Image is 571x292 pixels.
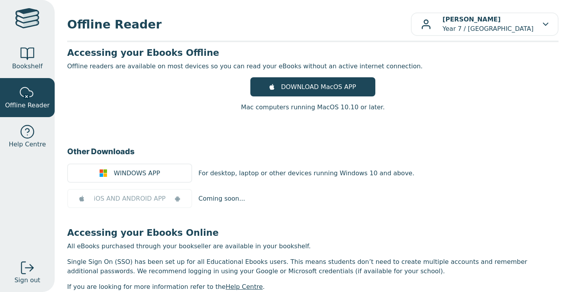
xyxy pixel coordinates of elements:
[443,15,534,34] p: Year 7 / [GEOGRAPHIC_DATA]
[67,282,559,292] p: If you are looking for more information refer to the .
[67,47,559,59] h3: Accessing your Ebooks Offline
[443,16,501,23] b: [PERSON_NAME]
[14,276,40,285] span: Sign out
[67,257,559,276] p: Single Sign On (SSO) has been set up for all Educational Ebooks users. This means students don’t ...
[411,12,559,36] button: [PERSON_NAME]Year 7 / [GEOGRAPHIC_DATA]
[67,164,192,183] a: WINDOWS APP
[198,169,414,178] p: For desktop, laptop or other devices running Windows 10 and above.
[12,62,43,71] span: Bookshelf
[67,16,411,33] span: Offline Reader
[226,283,263,290] a: Help Centre
[9,140,46,149] span: Help Centre
[114,169,160,178] span: WINDOWS APP
[67,146,559,157] h3: Other Downloads
[67,227,559,239] h3: Accessing your Ebooks Online
[250,77,375,96] a: DOWNLOAD MacOS APP
[198,194,245,203] p: Coming soon...
[281,82,356,92] span: DOWNLOAD MacOS APP
[241,103,385,112] p: Mac computers running MacOS 10.10 or later.
[5,101,50,110] span: Offline Reader
[67,62,559,71] p: Offline readers are available on most devices so you can read your eBooks without an active inter...
[94,194,166,203] span: iOS AND ANDROID APP
[67,242,559,251] p: All eBooks purchased through your bookseller are available in your bookshelf.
